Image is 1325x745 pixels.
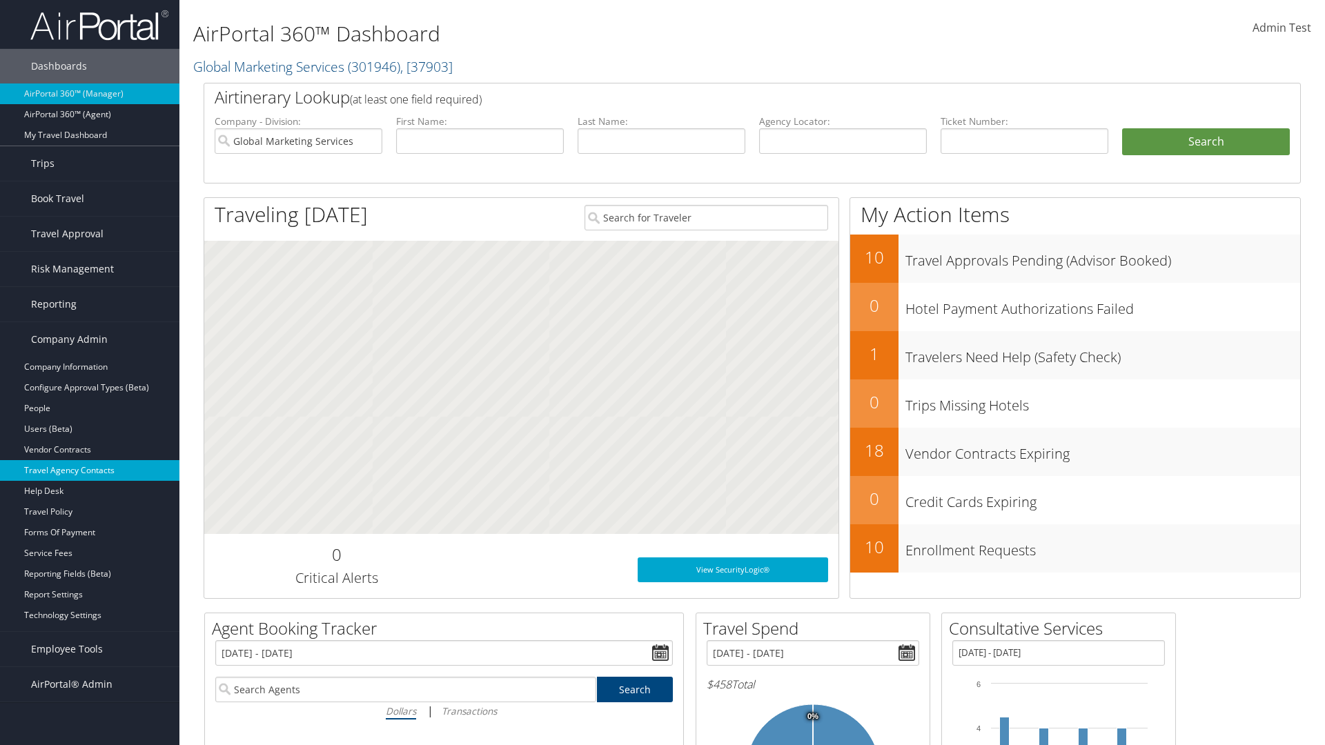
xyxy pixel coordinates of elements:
a: View SecurityLogic® [638,557,828,582]
h1: Traveling [DATE] [215,200,368,229]
span: Dashboards [31,49,87,83]
label: First Name: [396,115,564,128]
tspan: 0% [807,713,818,721]
h2: 0 [215,543,458,566]
a: Admin Test [1253,7,1311,50]
h3: Vendor Contracts Expiring [905,437,1300,464]
h6: Total [707,677,919,692]
h3: Critical Alerts [215,568,458,588]
a: 18Vendor Contracts Expiring [850,428,1300,476]
label: Last Name: [578,115,745,128]
i: Dollars [386,704,416,717]
h2: 0 [850,390,899,414]
input: Search for Traveler [585,205,828,230]
span: Company Admin [31,322,108,357]
a: Search [597,677,674,702]
span: (at least one field required) [350,92,482,107]
span: Reporting [31,287,77,321]
h3: Travel Approvals Pending (Advisor Booked) [905,244,1300,270]
input: Search Agents [215,677,596,702]
span: Trips [31,146,55,181]
h2: 18 [850,439,899,462]
h3: Credit Cards Expiring [905,486,1300,512]
h1: My Action Items [850,200,1300,229]
a: 0Hotel Payment Authorizations Failed [850,283,1300,331]
tspan: 4 [976,724,981,733]
h2: Airtinerary Lookup [215,86,1199,109]
i: Transactions [442,704,497,717]
h2: 0 [850,487,899,510]
a: 1Travelers Need Help (Safety Check) [850,331,1300,379]
div: | [215,702,673,719]
img: airportal-logo.png [30,9,168,41]
h2: Agent Booking Tracker [212,617,683,640]
tspan: 6 [976,680,981,688]
span: Risk Management [31,252,114,286]
label: Company - Division: [215,115,382,128]
h2: Travel Spend [703,617,930,640]
h2: Consultative Services [949,617,1175,640]
label: Agency Locator: [759,115,927,128]
span: $458 [707,677,732,692]
span: ( 301946 ) [348,57,400,76]
h1: AirPortal 360™ Dashboard [193,19,939,48]
span: Book Travel [31,181,84,216]
h3: Trips Missing Hotels [905,389,1300,415]
h2: 0 [850,294,899,317]
h3: Travelers Need Help (Safety Check) [905,341,1300,367]
span: Employee Tools [31,632,103,666]
h2: 10 [850,535,899,559]
h2: 1 [850,342,899,366]
a: 10Travel Approvals Pending (Advisor Booked) [850,235,1300,283]
span: , [ 37903 ] [400,57,453,76]
a: Global Marketing Services [193,57,453,76]
span: Admin Test [1253,20,1311,35]
h3: Hotel Payment Authorizations Failed [905,292,1300,319]
a: 0Trips Missing Hotels [850,379,1300,428]
a: 0Credit Cards Expiring [850,476,1300,524]
button: Search [1122,128,1290,156]
span: AirPortal® Admin [31,667,112,702]
a: 10Enrollment Requests [850,524,1300,573]
span: Travel Approval [31,217,104,251]
label: Ticket Number: [941,115,1108,128]
h3: Enrollment Requests [905,534,1300,560]
h2: 10 [850,246,899,269]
